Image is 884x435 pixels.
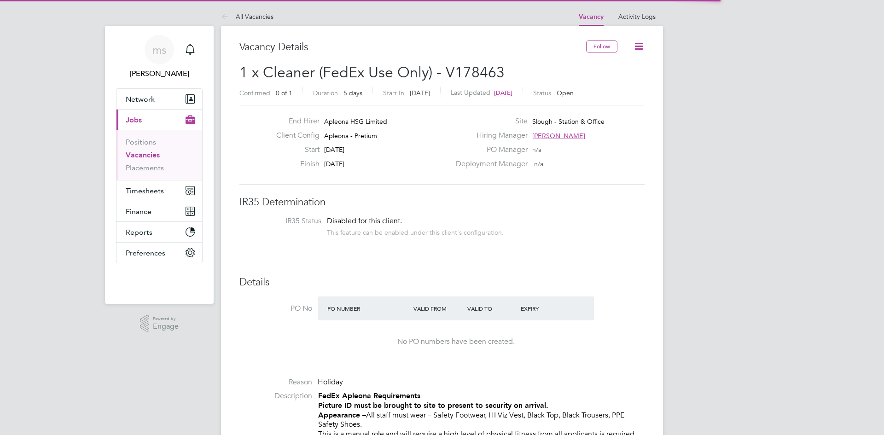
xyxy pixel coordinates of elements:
span: 0 of 1 [276,89,292,97]
div: Valid To [465,300,519,317]
label: End Hirer [269,116,320,126]
label: Client Config [269,131,320,140]
span: [DATE] [324,145,344,154]
span: 1 x Cleaner (FedEx Use Only) - V178463 [239,64,505,81]
label: Description [239,391,312,401]
span: ms [152,44,167,56]
span: Disabled for this client. [327,216,402,226]
div: This feature can be enabled under this client's configuration. [327,226,504,237]
h3: Details [239,276,645,289]
img: berryrecruitment-logo-retina.png [133,273,186,287]
span: Finance [126,207,151,216]
span: [DATE] [324,160,344,168]
span: [PERSON_NAME] [532,132,585,140]
h3: IR35 Determination [239,196,645,209]
span: 5 days [343,89,362,97]
span: Open [557,89,574,97]
strong: Picture ID must be brought to site to present to security on arrival. [318,401,548,410]
strong: FedEx Apleona Requirements [318,391,420,400]
button: Follow [586,41,617,52]
label: Status [533,89,551,97]
div: PO Number [325,300,411,317]
button: Finance [116,201,202,221]
span: Reports [126,228,152,237]
label: PO No [239,304,312,313]
label: Last Updated [451,88,490,97]
span: Network [126,95,155,104]
button: Preferences [116,243,202,263]
label: Site [450,116,528,126]
a: ms[PERSON_NAME] [116,35,203,79]
label: Start [269,145,320,155]
span: Apleona - Pretium [324,132,377,140]
span: michelle suchley [116,68,203,79]
label: Hiring Manager [450,131,528,140]
span: Slough - Station & Office [532,117,605,126]
a: Vacancies [126,151,160,159]
span: Powered by [153,315,179,323]
span: [DATE] [410,89,430,97]
div: Expiry [518,300,572,317]
label: Start In [383,89,404,97]
label: Reason [239,377,312,387]
button: Reports [116,222,202,242]
span: Apleona HSG Limited [324,117,387,126]
button: Jobs [116,110,202,130]
strong: Appearance – [318,411,366,419]
nav: Main navigation [105,26,214,304]
div: No PO numbers have been created. [327,337,585,347]
a: Positions [126,138,156,146]
a: Placements [126,163,164,172]
a: All Vacancies [221,12,273,21]
a: Vacancy [579,13,604,21]
label: Confirmed [239,89,270,97]
button: Network [116,89,202,109]
a: Activity Logs [618,12,656,21]
a: Powered byEngage [140,315,179,332]
span: Jobs [126,116,142,124]
span: Holiday [318,377,343,387]
span: [DATE] [494,89,512,97]
span: Timesheets [126,186,164,195]
a: Go to home page [116,273,203,287]
span: Engage [153,323,179,331]
label: Deployment Manager [450,159,528,169]
h3: Vacancy Details [239,41,586,54]
label: IR35 Status [249,216,321,226]
button: Timesheets [116,180,202,201]
span: n/a [534,160,543,168]
label: Finish [269,159,320,169]
span: Preferences [126,249,165,257]
label: Duration [313,89,338,97]
span: n/a [532,145,541,154]
div: Valid From [411,300,465,317]
label: PO Manager [450,145,528,155]
div: Jobs [116,130,202,180]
